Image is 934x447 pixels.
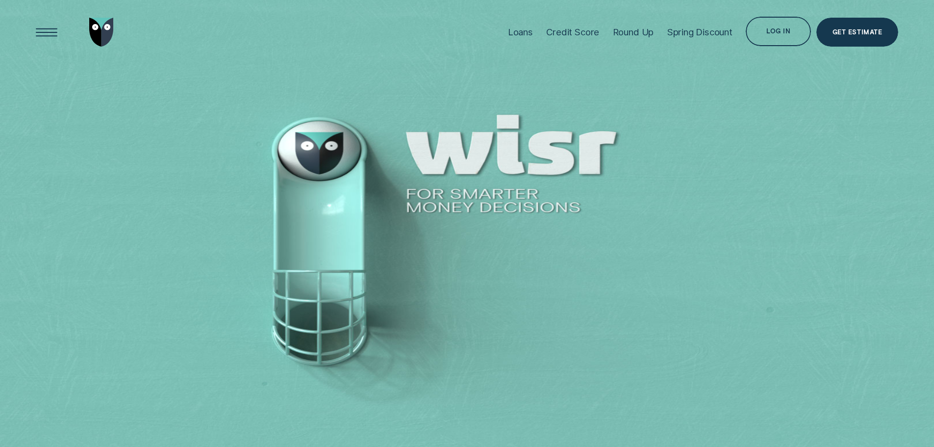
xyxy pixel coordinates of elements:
[667,26,732,38] div: Spring Discount
[89,18,114,47] img: Wisr
[746,17,810,46] button: Log in
[508,26,533,38] div: Loans
[32,18,61,47] button: Open Menu
[613,26,654,38] div: Round Up
[816,18,898,47] a: Get Estimate
[546,26,599,38] div: Credit Score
